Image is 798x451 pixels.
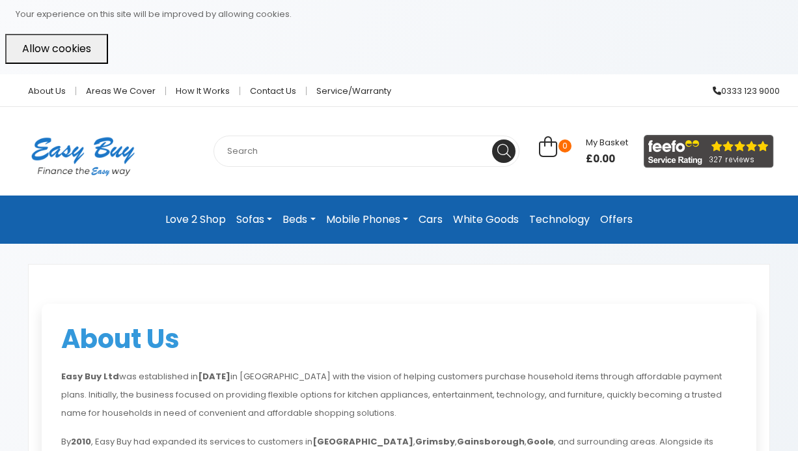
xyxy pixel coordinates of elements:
[558,139,571,153] span: 0
[595,206,638,233] a: Offers
[312,435,413,448] strong: [GEOGRAPHIC_DATA]
[18,120,148,193] img: Easy Buy
[644,135,774,168] img: feefo_logo
[18,87,76,95] a: About Us
[240,87,307,95] a: Contact Us
[61,368,737,422] p: was established in in [GEOGRAPHIC_DATA] with the vision of helping customers purchase household i...
[213,136,519,167] input: Search
[5,34,108,64] button: Allow cookies
[527,435,554,448] strong: Goole
[539,143,628,158] a: 0 My Basket £0.00
[16,5,793,23] p: Your experience on this site will be improved by allowing cookies.
[586,151,628,167] span: £0.00
[61,321,180,357] span: About Us
[415,435,455,448] strong: Grimsby
[160,206,231,233] a: Love 2 Shop
[413,206,448,233] a: Cars
[277,206,320,233] a: Beds
[586,136,628,149] span: My Basket
[166,87,240,95] a: How it works
[198,370,230,383] strong: [DATE]
[76,87,166,95] a: Areas we cover
[524,206,595,233] a: Technology
[457,435,525,448] strong: Gainsborough
[703,87,780,95] a: 0333 123 9000
[61,370,119,383] strong: Easy Buy Ltd
[321,206,413,233] a: Mobile Phones
[448,206,524,233] a: White Goods
[231,206,277,233] a: Sofas
[71,435,91,448] strong: 2010
[307,87,391,95] a: Service/Warranty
